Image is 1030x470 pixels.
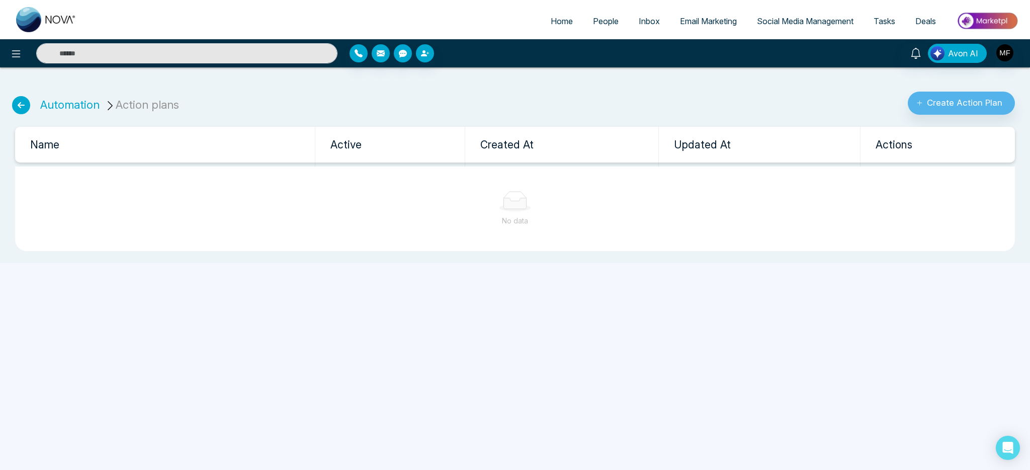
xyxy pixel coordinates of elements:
th: Name [15,127,315,163]
th: Actions [860,127,1015,163]
a: Create Action Plan [900,84,1024,115]
button: Create Action Plan [908,92,1015,115]
th: Created At [465,127,659,163]
div: No data [30,215,1000,226]
a: People [583,12,629,31]
span: Avon AI [948,47,978,59]
th: Updated At [658,127,860,163]
div: Open Intercom Messenger [996,436,1020,460]
span: Inbox [639,16,660,26]
button: Avon AI [928,44,987,63]
th: Active [315,127,465,163]
img: Lead Flow [930,46,945,60]
span: Home [551,16,573,26]
a: Inbox [629,12,670,31]
img: Market-place.gif [951,10,1024,32]
a: Social Media Management [747,12,864,31]
span: People [593,16,619,26]
a: Automation [40,98,100,111]
li: Action plans [105,97,183,113]
img: User Avatar [996,44,1013,61]
span: Deals [915,16,936,26]
a: Deals [905,12,946,31]
span: Tasks [874,16,895,26]
span: Social Media Management [757,16,853,26]
a: Tasks [864,12,905,31]
span: Email Marketing [680,16,737,26]
a: Home [541,12,583,31]
a: Email Marketing [670,12,747,31]
img: Nova CRM Logo [16,7,76,32]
